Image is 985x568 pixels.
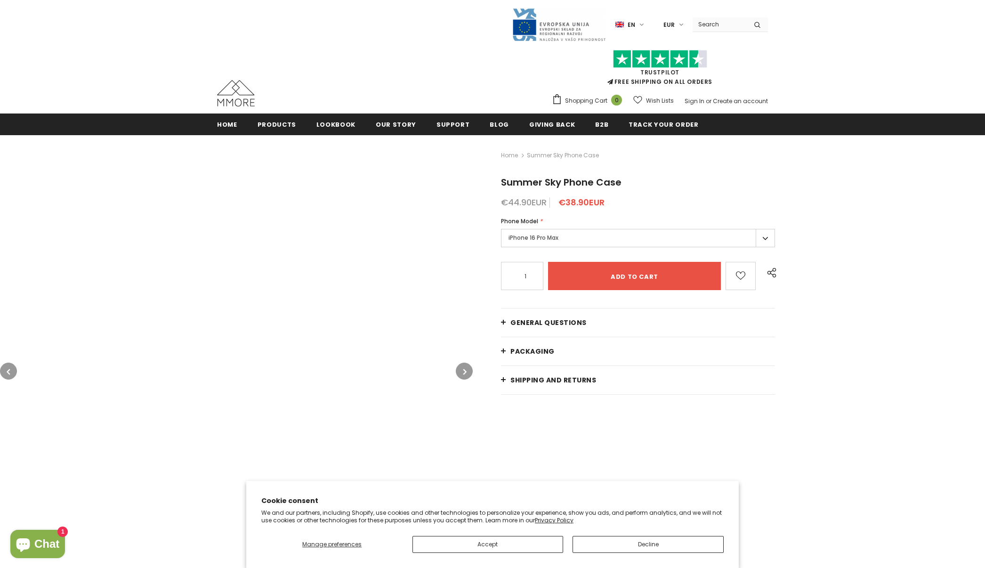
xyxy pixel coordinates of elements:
img: MMORE Cases [217,80,255,106]
a: support [436,114,470,135]
span: en [628,20,635,30]
span: Summer Sky Phone Case [527,150,599,161]
label: iPhone 16 Pro Max [501,229,775,247]
a: Products [258,114,296,135]
p: We and our partners, including Shopify, use cookies and other technologies to personalize your ex... [261,509,724,524]
a: Create an account [713,97,768,105]
button: Manage preferences [261,536,403,553]
span: support [436,120,470,129]
a: Javni Razpis [512,20,606,28]
a: Shipping and returns [501,366,775,394]
a: Track your order [629,114,698,135]
a: Giving back [529,114,575,135]
span: Phone Model [501,217,538,225]
a: Trustpilot [640,68,679,76]
span: 0 [611,95,622,105]
a: B2B [595,114,608,135]
a: PACKAGING [501,337,775,365]
span: General Questions [510,318,587,327]
a: Shopping Cart 0 [552,94,627,108]
span: Lookbook [316,120,355,129]
span: Summer Sky Phone Case [501,176,622,189]
span: or [706,97,711,105]
a: Our Story [376,114,416,135]
span: Shopping Cart [565,96,607,105]
inbox-online-store-chat: Shopify online store chat [8,530,68,560]
img: Javni Razpis [512,8,606,42]
span: Track your order [629,120,698,129]
span: EUR [663,20,675,30]
span: B2B [595,120,608,129]
h2: Cookie consent [261,496,724,506]
span: Blog [490,120,509,129]
button: Accept [412,536,564,553]
input: Add to cart [548,262,721,290]
span: Wish Lists [646,96,674,105]
a: Sign In [685,97,704,105]
input: Search Site [693,17,747,31]
span: Home [217,120,237,129]
span: Shipping and returns [510,375,596,385]
span: Our Story [376,120,416,129]
span: FREE SHIPPING ON ALL ORDERS [552,54,768,86]
span: €38.90EUR [558,196,605,208]
a: Home [501,150,518,161]
a: General Questions [501,308,775,337]
span: Manage preferences [302,540,362,548]
a: Home [217,114,237,135]
span: €44.90EUR [501,196,547,208]
a: Wish Lists [633,92,674,109]
img: i-lang-1.png [615,21,624,29]
img: Trust Pilot Stars [613,50,707,68]
span: Products [258,120,296,129]
span: PACKAGING [510,347,555,356]
a: Lookbook [316,114,355,135]
span: Giving back [529,120,575,129]
a: Privacy Policy [535,516,573,524]
a: Blog [490,114,509,135]
button: Decline [573,536,724,553]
